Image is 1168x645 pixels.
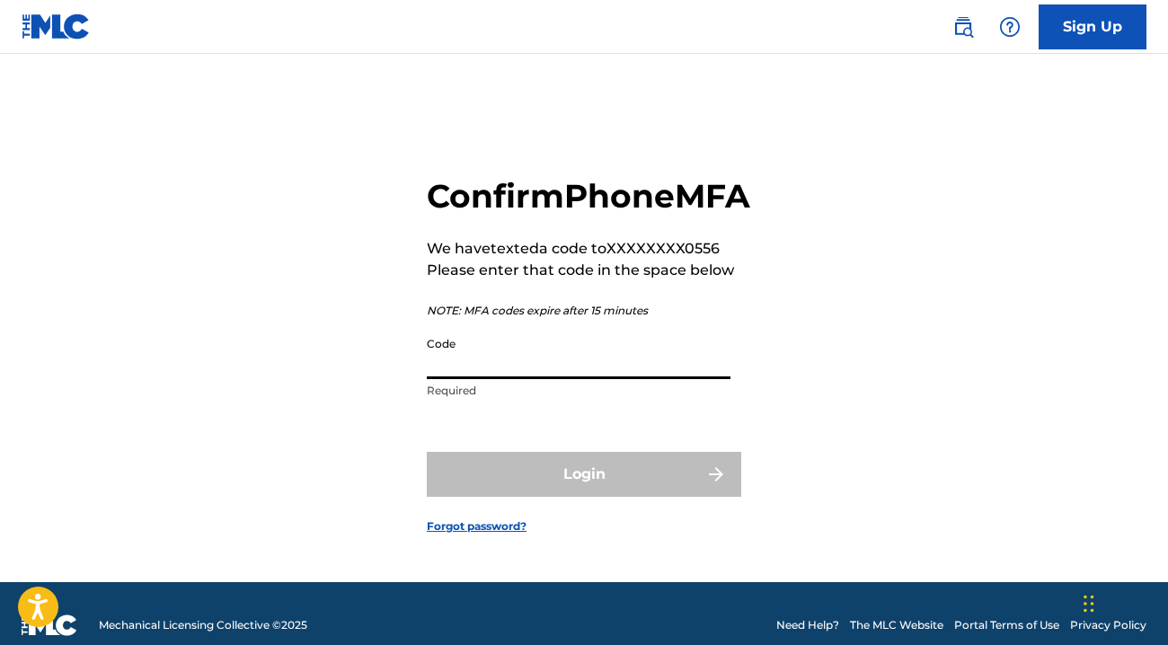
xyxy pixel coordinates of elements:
a: The MLC Website [850,617,943,633]
a: Public Search [945,9,981,45]
a: Need Help? [776,617,839,633]
div: Drag [1084,577,1094,631]
p: NOTE: MFA codes expire after 15 minutes [427,303,750,319]
p: Please enter that code in the space below [427,260,750,281]
iframe: Chat Widget [1078,559,1168,645]
h2: Confirm Phone MFA [427,176,750,216]
a: Sign Up [1039,4,1146,49]
img: help [999,16,1021,38]
p: We have texted a code to XXXXXXXX0556 [427,238,750,260]
div: Help [992,9,1028,45]
p: Required [427,383,730,399]
img: search [952,16,974,38]
a: Forgot password? [427,518,526,535]
img: logo [22,614,77,636]
a: Portal Terms of Use [954,617,1059,633]
span: Mechanical Licensing Collective © 2025 [99,617,307,633]
img: MLC Logo [22,13,91,40]
a: Privacy Policy [1070,617,1146,633]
